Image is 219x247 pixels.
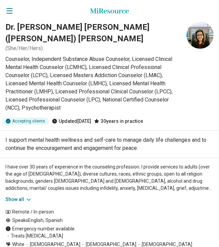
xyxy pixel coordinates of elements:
[5,208,214,216] div: Remote / In-person
[52,117,91,125] div: Updated [DATE]
[5,44,181,52] p: ( She/Her/Hers )
[90,5,129,16] a: Home page
[5,217,214,224] div: Speaks English, Spanish
[5,225,214,232] div: Emergency number available
[3,117,49,125] div: Accepting clients
[5,7,14,15] button: Open navigation
[186,22,214,49] img: Dr. Mary Linda Diaz, Counselor
[5,232,214,240] span: Treats [MEDICAL_DATA]
[5,196,32,203] button: Show all
[5,163,214,192] p: I have over 30 years of experience in the counseling profession. I provide services to adults (ov...
[5,22,181,44] h1: Dr. [PERSON_NAME] [PERSON_NAME] ([PERSON_NAME]) [PERSON_NAME]
[5,55,181,112] p: Counselor, Independent Substance Abuse Counselor, Licensed Clinical Mental Health Counselor (LCMH...
[94,117,143,125] div: 30 years in practice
